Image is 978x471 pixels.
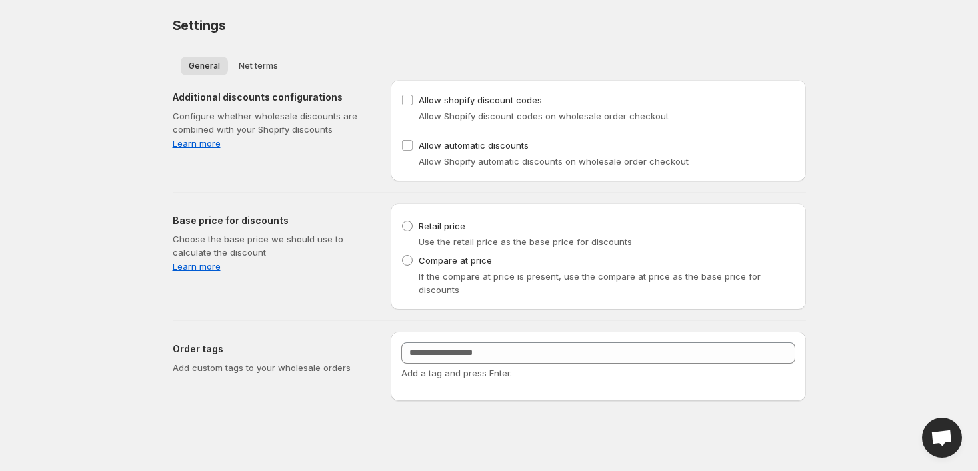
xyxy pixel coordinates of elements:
span: Use the retail price as the base price for discounts [419,236,632,247]
a: Learn more [173,260,369,273]
div: Open chat [922,418,962,458]
p: Add custom tags to your wholesale orders [173,361,369,374]
p: Choose the base price we should use to calculate the discount [173,233,369,259]
span: Allow Shopify discount codes on wholesale order checkout [419,111,669,121]
p: Configure whether wholesale discounts are combined with your Shopify discounts [173,109,369,136]
a: Learn more [173,137,369,150]
span: Add a tag and press Enter. [401,368,512,378]
span: Compare at price [419,255,492,266]
h2: Additional discounts configurations [173,91,369,104]
span: General [189,61,220,71]
span: Allow automatic discounts [419,140,529,151]
h2: Base price for discounts [173,214,369,227]
span: Net terms [239,61,278,71]
span: Allow shopify discount codes [419,95,542,105]
span: If the compare at price is present, use the compare at price as the base price for discounts [419,271,761,295]
h2: Order tags [173,342,369,356]
span: Allow Shopify automatic discounts on wholesale order checkout [419,156,689,167]
span: Settings [173,17,226,33]
span: Retail price [419,221,465,231]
